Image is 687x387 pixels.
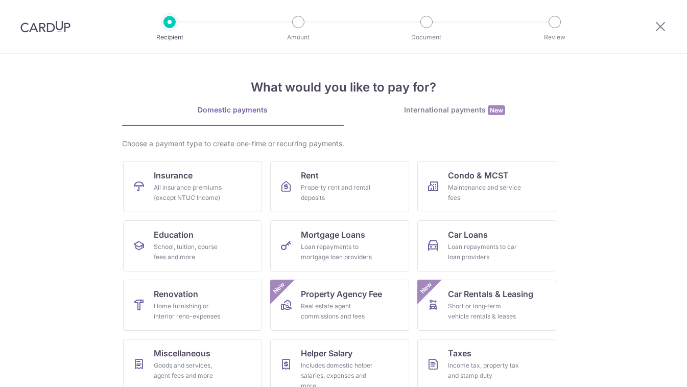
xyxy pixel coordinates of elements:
[122,139,565,149] div: Choose a payment type to create one-time or recurring payments.
[417,280,434,297] span: New
[132,32,207,42] p: Recipient
[448,301,522,322] div: Short or long‑term vehicle rentals & leases
[417,220,556,271] a: Car LoansLoan repayments to car loan providers
[389,32,464,42] p: Document
[488,105,505,115] span: New
[154,347,210,359] span: Miscellaneous
[417,280,556,331] a: Car Rentals & LeasingShort or long‑term vehicle rentals & leasesNew
[154,229,194,241] span: Education
[122,105,344,115] div: Domestic payments
[270,220,409,271] a: Mortgage LoansLoan repayments to mortgage loan providers
[123,161,262,212] a: InsuranceAll insurance premiums (except NTUC Income)
[301,301,374,322] div: Real estate agent commissions and fees
[448,242,522,262] div: Loan repayments to car loan providers
[301,229,365,241] span: Mortgage Loans
[417,161,556,212] a: Condo & MCSTMaintenance and service fees
[448,169,509,181] span: Condo & MCST
[344,105,565,116] div: International payments
[301,347,352,359] span: Helper Salary
[154,288,198,300] span: Renovation
[301,288,382,300] span: Property Agency Fee
[448,183,522,203] div: Maintenance and service fees
[20,20,70,33] img: CardUp
[154,183,227,203] div: All insurance premiums (except NTUC Income)
[270,161,409,212] a: RentProperty rent and rental deposits
[154,169,193,181] span: Insurance
[301,169,319,181] span: Rent
[301,242,374,262] div: Loan repayments to mortgage loan providers
[448,229,488,241] span: Car Loans
[448,360,522,381] div: Income tax, property tax and stamp duty
[301,183,374,203] div: Property rent and rental deposits
[123,280,262,331] a: RenovationHome furnishing or interior reno-expenses
[154,242,227,262] div: School, tuition, course fees and more
[260,32,336,42] p: Amount
[123,220,262,271] a: EducationSchool, tuition, course fees and more
[154,301,227,322] div: Home furnishing or interior reno-expenses
[448,347,471,359] span: Taxes
[517,32,593,42] p: Review
[122,78,565,97] h4: What would you like to pay for?
[154,360,227,381] div: Goods and services, agent fees and more
[448,288,533,300] span: Car Rentals & Leasing
[270,280,287,297] span: New
[270,280,409,331] a: Property Agency FeeReal estate agent commissions and feesNew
